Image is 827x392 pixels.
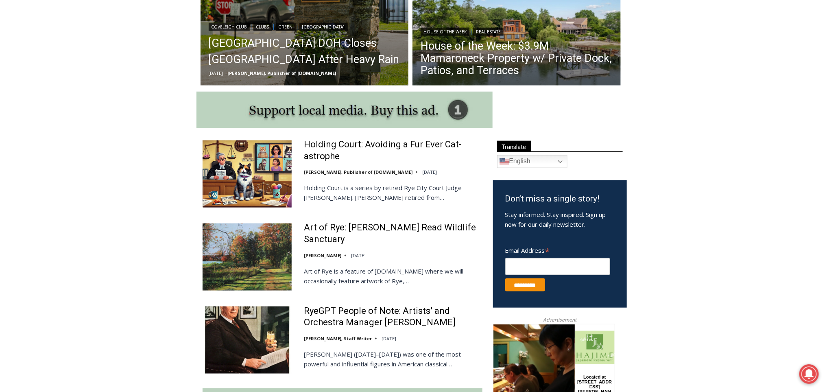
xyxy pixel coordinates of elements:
div: | [421,26,613,36]
span: – [225,70,228,76]
img: Art of Rye: Edith G. Read Wildlife Sanctuary [203,223,292,290]
div: No Generators on Trucks so No Noise or Pollution [53,15,201,22]
a: House of the Week: $3.9M Mamaroneck Property w/ Private Dock, Patios, and Terraces [421,40,613,77]
a: [PERSON_NAME], Publisher of [DOMAIN_NAME] [304,169,412,175]
a: Holding Court: Avoiding a Fur Ever Cat-astrophe [304,139,482,162]
span: Advertisement [535,316,585,324]
time: [DATE] [382,335,396,342]
a: Real Estate [473,28,504,36]
a: [PERSON_NAME], Staff Writer [304,335,372,342]
a: [PERSON_NAME], Publisher of [DOMAIN_NAME] [228,70,336,76]
div: "I learned about the history of a place I’d honestly never considered even as a resident of [GEOG... [205,0,384,79]
a: Open Tues. - Sun. [PHONE_NUMBER] [0,82,82,101]
div: Located at [STREET_ADDRESS][PERSON_NAME] [84,51,120,97]
a: [GEOGRAPHIC_DATA] [299,23,348,31]
a: English [497,155,567,168]
time: [DATE] [209,70,223,76]
a: RyeGPT People of Note: Artists’ and Orchestra Manager [PERSON_NAME] [304,305,482,328]
div: | | | [209,21,401,31]
h4: Book [PERSON_NAME]'s Good Humor for Your Event [248,9,283,31]
img: RyeGPT People of Note: Artists’ and Orchestra Manager Arthur Judson [203,307,292,373]
a: Art of Rye: [PERSON_NAME] Read Wildlife Sanctuary [304,222,482,245]
h3: Don’t miss a single story! [505,193,615,206]
p: Stay informed. Stay inspired. Sign up now for our daily newsletter. [505,210,615,229]
p: Art of Rye is a feature of [DOMAIN_NAME] where we will occasionally feature artwork of Rye,… [304,266,482,286]
span: Translate [497,141,531,152]
a: [GEOGRAPHIC_DATA] DOH Closes [GEOGRAPHIC_DATA] After Heavy Rain [209,35,401,68]
label: Email Address [505,242,610,257]
img: Holding Court: Avoiding a Fur Ever Cat-astrophe [203,140,292,207]
time: [DATE] [351,252,366,258]
a: Clubs [253,23,272,31]
a: Book [PERSON_NAME]'s Good Humor for Your Event [242,2,294,37]
p: Holding Court is a series by retired Rye City Court Judge [PERSON_NAME]. [PERSON_NAME] retired from… [304,183,482,202]
p: [PERSON_NAME] ([DATE]–[DATE]) was one of the most powerful and influential figures in American cl... [304,349,482,369]
a: [PERSON_NAME] [304,252,341,258]
span: Open Tues. - Sun. [PHONE_NUMBER] [2,84,80,115]
span: Intern @ [DOMAIN_NAME] [213,81,377,99]
a: Coveleigh Club [209,23,250,31]
a: Green [276,23,296,31]
img: en [500,157,509,166]
time: [DATE] [422,169,437,175]
a: House of the Week [421,28,469,36]
img: support local media, buy this ad [196,92,493,128]
a: Intern @ [DOMAIN_NAME] [196,79,394,101]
